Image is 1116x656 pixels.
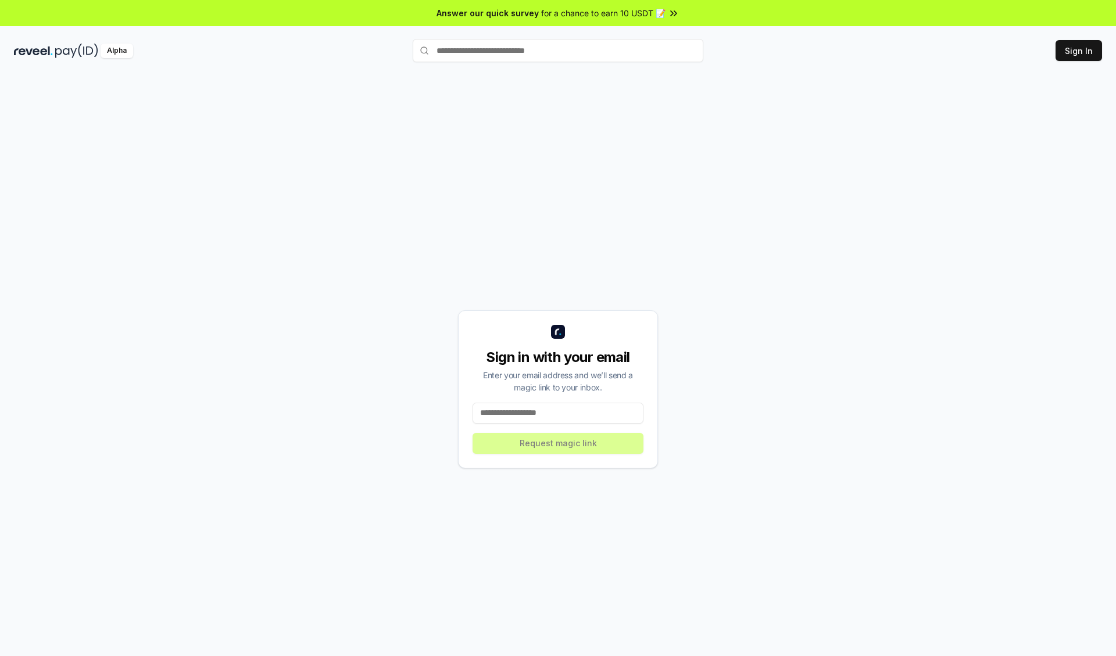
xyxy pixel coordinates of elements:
div: Alpha [101,44,133,58]
img: logo_small [551,325,565,339]
span: for a chance to earn 10 USDT 📝 [541,7,666,19]
div: Sign in with your email [473,348,643,367]
div: Enter your email address and we’ll send a magic link to your inbox. [473,369,643,393]
img: pay_id [55,44,98,58]
span: Answer our quick survey [437,7,539,19]
img: reveel_dark [14,44,53,58]
button: Sign In [1056,40,1102,61]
